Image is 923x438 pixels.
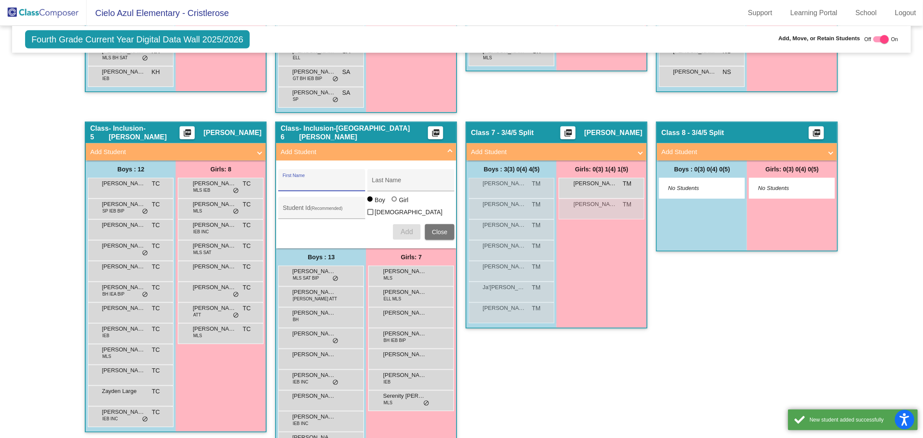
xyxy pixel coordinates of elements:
[383,329,426,338] span: [PERSON_NAME]
[292,267,335,276] span: [PERSON_NAME]
[102,325,145,333] span: [PERSON_NAME]
[657,143,837,161] mat-expansion-panel-header: Add Student
[332,338,338,345] span: do_not_disturb_alt
[747,161,837,178] div: Girls: 0(3) 0(4) 0(5)
[383,399,392,406] span: MLS
[193,283,236,292] span: [PERSON_NAME]
[399,196,408,204] div: Girl
[193,229,209,235] span: IEB INC
[233,187,239,194] span: do_not_disturb_alt
[102,55,128,61] span: MLS BH SAT
[152,345,160,354] span: TC
[401,228,413,235] span: Add
[193,304,236,312] span: [PERSON_NAME]
[423,400,429,407] span: do_not_disturb_alt
[466,161,556,178] div: Boys : 3(3) 0(4) 4(5)
[152,366,160,375] span: TC
[152,179,160,188] span: TC
[383,275,392,281] span: MLS
[151,68,160,77] span: KH
[623,179,631,188] span: TM
[891,35,898,43] span: On
[563,129,573,141] mat-icon: picture_as_pdf
[233,291,239,298] span: do_not_disturb_alt
[142,250,148,257] span: do_not_disturb_alt
[342,68,351,77] span: SA
[383,350,426,359] span: [PERSON_NAME]
[180,126,195,139] button: Print Students Details
[293,75,322,82] span: GT BH IEB BIP
[383,288,426,296] span: [PERSON_NAME]
[193,179,236,188] span: [PERSON_NAME]
[293,55,300,61] span: ELL
[483,55,492,61] span: MLS
[293,420,308,427] span: IEB INC
[152,283,160,292] span: TC
[292,288,335,296] span: [PERSON_NAME]
[102,332,109,339] span: IEB
[482,200,526,209] span: [PERSON_NAME]
[280,124,299,142] span: Class 6
[292,88,335,97] span: [PERSON_NAME]
[243,242,251,251] span: TC
[811,129,822,141] mat-icon: picture_as_pdf
[292,309,335,317] span: [PERSON_NAME] [PERSON_NAME]
[142,416,148,423] span: do_not_disturb_alt
[741,6,779,20] a: Support
[142,55,148,62] span: do_not_disturb_alt
[293,379,308,385] span: IEB INC
[332,97,338,103] span: do_not_disturb_alt
[276,143,456,161] mat-expansion-panel-header: Add Student
[383,267,426,276] span: [PERSON_NAME]
[86,143,266,161] mat-expansion-panel-header: Add Student
[152,262,160,271] span: TC
[280,147,441,157] mat-panel-title: Add Student
[573,179,617,188] span: [PERSON_NAME]
[243,262,251,271] span: TC
[102,221,145,229] span: [PERSON_NAME]
[466,143,646,161] mat-expansion-panel-header: Add Student
[425,224,454,240] button: Close
[374,196,385,204] div: Boy
[292,350,335,359] span: [PERSON_NAME]
[532,283,540,292] span: TM
[810,416,911,424] div: New student added successfully
[383,296,401,302] span: ELL MLS
[292,392,335,400] span: [PERSON_NAME]
[556,161,646,178] div: Girls: 0(3) 1(4) 1(5)
[152,387,160,396] span: TC
[102,387,145,396] span: Zayden Large
[176,161,266,178] div: Girls: 8
[276,248,366,266] div: Boys : 13
[471,129,534,137] span: Class 7 - 3/4/5 Split
[482,283,526,292] span: Ja'[PERSON_NAME]
[849,6,884,20] a: School
[90,147,251,157] mat-panel-title: Add Student
[366,248,456,266] div: Girls: 7
[109,124,180,142] span: - Inclusion-[PERSON_NAME]
[292,329,335,338] span: [PERSON_NAME]
[383,379,390,385] span: IEB
[102,366,145,375] span: [PERSON_NAME]
[299,124,428,142] span: - Inclusion-[GEOGRAPHIC_DATA][PERSON_NAME]
[193,312,201,318] span: ATT
[283,180,360,187] input: First Name
[243,221,251,230] span: TC
[375,207,443,217] span: [DEMOGRAPHIC_DATA]
[193,208,202,214] span: MLS
[102,242,145,250] span: [PERSON_NAME]
[673,68,716,76] span: [PERSON_NAME]
[332,76,338,83] span: do_not_disturb_alt
[865,35,872,43] span: Off
[623,200,631,209] span: TM
[193,200,236,209] span: [PERSON_NAME]
[193,262,236,271] span: [PERSON_NAME]
[532,221,540,230] span: TM
[428,126,443,139] button: Print Students Details
[142,208,148,215] span: do_not_disturb_alt
[193,221,236,229] span: [PERSON_NAME]
[102,200,145,209] span: [PERSON_NAME]
[888,6,923,20] a: Logout
[87,6,229,20] span: Cielo Azul Elementary - Cristlerose
[471,147,632,157] mat-panel-title: Add Student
